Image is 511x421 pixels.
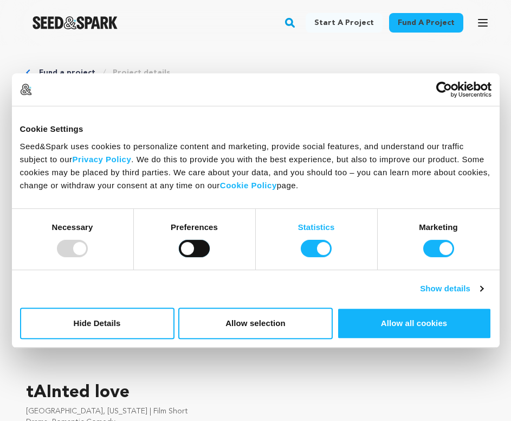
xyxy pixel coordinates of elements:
div: Cookie Settings [20,123,491,136]
button: Allow all cookies [337,308,491,339]
a: Seed&Spark Homepage [33,16,118,29]
strong: Necessary [52,222,93,232]
button: Allow selection [178,308,333,339]
a: Start a project [306,13,383,33]
a: Cookie Policy [220,181,277,190]
strong: Preferences [171,222,218,232]
p: [GEOGRAPHIC_DATA], [US_STATE] | Film Short [26,406,485,417]
a: Project details [113,67,170,78]
img: logo [20,84,32,95]
img: Seed&Spark Logo Dark Mode [33,16,118,29]
button: Hide Details [20,308,174,339]
strong: Statistics [298,222,335,232]
strong: Marketing [419,222,458,232]
p: tAInted love [26,380,485,406]
div: Breadcrumb [26,67,485,78]
a: Show details [420,282,483,295]
a: Fund a project [39,67,95,78]
a: Fund a project [389,13,463,33]
a: Usercentrics Cookiebot - opens in a new window [397,81,491,98]
a: Privacy Policy [73,155,132,164]
div: Seed&Spark uses cookies to personalize content and marketing, provide social features, and unders... [20,140,491,192]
